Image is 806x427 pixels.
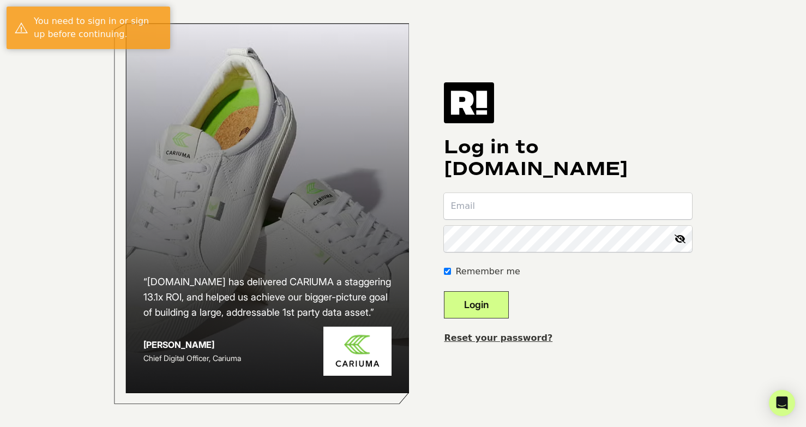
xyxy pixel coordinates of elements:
h1: Log in to [DOMAIN_NAME] [444,136,692,180]
span: Chief Digital Officer, Cariuma [143,353,241,363]
input: Email [444,193,692,219]
label: Remember me [455,265,520,278]
div: You need to sign in or sign up before continuing. [34,15,162,41]
img: Retention.com [444,82,494,123]
h2: “[DOMAIN_NAME] has delivered CARIUMA a staggering 13.1x ROI, and helped us achieve our bigger-pic... [143,274,392,320]
div: Open Intercom Messenger [769,390,795,416]
strong: [PERSON_NAME] [143,339,214,350]
img: Cariuma [323,327,392,376]
a: Reset your password? [444,333,552,343]
button: Login [444,291,509,318]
